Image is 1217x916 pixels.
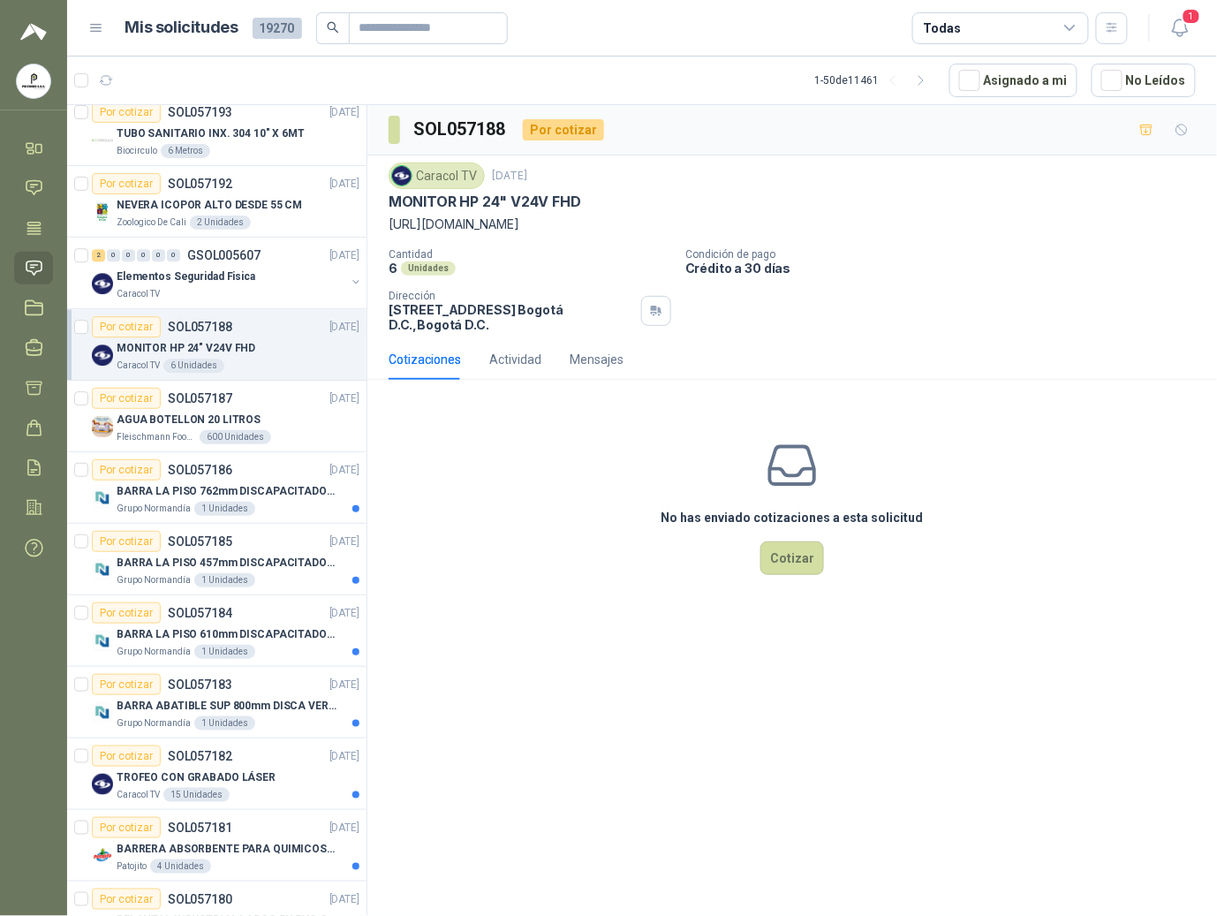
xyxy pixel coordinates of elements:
div: Por cotizar [92,889,161,910]
img: Company Logo [92,416,113,437]
a: Por cotizarSOL057193[DATE] Company LogoTUBO SANITARIO INX. 304 10" X 6MTBiocirculo6 Metros [67,95,367,166]
p: SOL057187 [168,392,232,405]
p: AGUA BOTELLON 20 LITROS [117,412,261,428]
button: 1 [1164,12,1196,44]
div: 1 Unidades [194,716,255,731]
p: Grupo Normandía [117,645,191,659]
p: [STREET_ADDRESS] Bogotá D.C. , Bogotá D.C. [389,302,634,332]
p: Condición de pago [685,248,1210,261]
div: Por cotizar [92,388,161,409]
img: Company Logo [92,130,113,151]
img: Company Logo [92,344,113,366]
p: [DATE] [329,534,359,550]
img: Company Logo [92,488,113,509]
a: Por cotizarSOL057182[DATE] Company LogoTROFEO CON GRABADO LÁSERCaracol TV15 Unidades [67,738,367,810]
h3: No has enviado cotizaciones a esta solicitud [661,508,924,527]
div: Cotizaciones [389,350,461,369]
div: 15 Unidades [163,788,230,802]
span: search [327,21,339,34]
div: Por cotizar [92,102,161,123]
p: SOL057192 [168,178,232,190]
p: Zoologico De Cali [117,216,186,230]
p: [DATE] [329,891,359,908]
p: TROFEO CON GRABADO LÁSER [117,769,276,786]
p: SOL057182 [168,750,232,762]
span: 1 [1182,8,1201,25]
p: BARRA LA PISO 457mm DISCAPACITADOS SOCO [117,555,336,572]
img: Company Logo [392,166,412,185]
div: Unidades [401,261,456,276]
a: Por cotizarSOL057188[DATE] Company LogoMONITOR HP 24" V24V FHDCaracol TV6 Unidades [67,309,367,381]
div: 1 - 50 de 11461 [814,66,935,95]
p: BARRA ABATIBLE SUP 800mm DISCA VERT SOCO [117,698,336,715]
div: Por cotizar [92,459,161,481]
div: Por cotizar [92,817,161,838]
p: [DATE] [492,168,527,185]
div: Por cotizar [92,674,161,695]
p: [DATE] [329,319,359,336]
h3: SOL057188 [414,116,509,143]
p: MONITOR HP 24" V24V FHD [389,193,581,211]
div: 1 Unidades [194,645,255,659]
p: Caracol TV [117,788,160,802]
p: NEVERA ICOPOR ALTO DESDE 55 CM [117,197,302,214]
p: MONITOR HP 24" V24V FHD [117,340,255,357]
div: Actividad [489,350,541,369]
p: SOL057186 [168,464,232,476]
div: 0 [137,249,150,261]
p: [DATE] [329,176,359,193]
div: 2 [92,249,105,261]
img: Company Logo [92,774,113,795]
p: BARRERA ABSORBENTE PARA QUIMICOS (DERRAME DE HIPOCLORITO) [117,841,336,858]
div: 1 Unidades [194,502,255,516]
p: Grupo Normandía [117,502,191,516]
img: Company Logo [92,273,113,294]
p: Fleischmann Foods S.A. [117,430,196,444]
p: [DATE] [329,390,359,407]
button: Asignado a mi [949,64,1077,97]
p: [DATE] [329,677,359,693]
div: 4 Unidades [150,859,211,874]
div: 0 [152,249,165,261]
img: Company Logo [92,559,113,580]
div: Por cotizar [523,119,604,140]
img: Company Logo [92,201,113,223]
p: SOL057185 [168,535,232,548]
div: 6 Metros [161,144,210,158]
p: SOL057193 [168,106,232,118]
p: Caracol TV [117,287,160,301]
p: Dirección [389,290,634,302]
img: Company Logo [17,64,50,98]
p: TUBO SANITARIO INX. 304 10" X 6MT [117,125,305,142]
div: 2 Unidades [190,216,251,230]
div: 1 Unidades [194,573,255,587]
img: Company Logo [92,845,113,867]
p: 6 [389,261,397,276]
img: Company Logo [92,702,113,723]
p: [DATE] [329,104,359,121]
div: Caracol TV [389,163,485,189]
p: SOL057184 [168,607,232,619]
div: 600 Unidades [200,430,271,444]
p: Grupo Normandía [117,716,191,731]
a: Por cotizarSOL057192[DATE] Company LogoNEVERA ICOPOR ALTO DESDE 55 CMZoologico De Cali2 Unidades [67,166,367,238]
div: Por cotizar [92,746,161,767]
img: Logo peakr [20,21,47,42]
button: No Leídos [1092,64,1196,97]
p: Elementos Seguridad Fisica [117,269,255,285]
span: 19270 [253,18,302,39]
div: Por cotizar [92,602,161,624]
p: BARRA LA PISO 610mm DISCAPACITADOS SOCO [117,626,336,643]
p: Patojito [117,859,147,874]
button: Cotizar [760,541,824,575]
div: 0 [167,249,180,261]
a: Por cotizarSOL057186[DATE] Company LogoBARRA LA PISO 762mm DISCAPACITADOS SOCOGrupo Normandía1 Un... [67,452,367,524]
p: Grupo Normandía [117,573,191,587]
p: SOL057180 [168,893,232,905]
p: Cantidad [389,248,671,261]
div: Todas [924,19,961,38]
a: Por cotizarSOL057185[DATE] Company LogoBARRA LA PISO 457mm DISCAPACITADOS SOCOGrupo Normandía1 Un... [67,524,367,595]
div: Por cotizar [92,531,161,552]
a: Por cotizarSOL057181[DATE] Company LogoBARRERA ABSORBENTE PARA QUIMICOS (DERRAME DE HIPOCLORITO)P... [67,810,367,882]
a: Por cotizarSOL057184[DATE] Company LogoBARRA LA PISO 610mm DISCAPACITADOS SOCOGrupo Normandía1 Un... [67,595,367,667]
